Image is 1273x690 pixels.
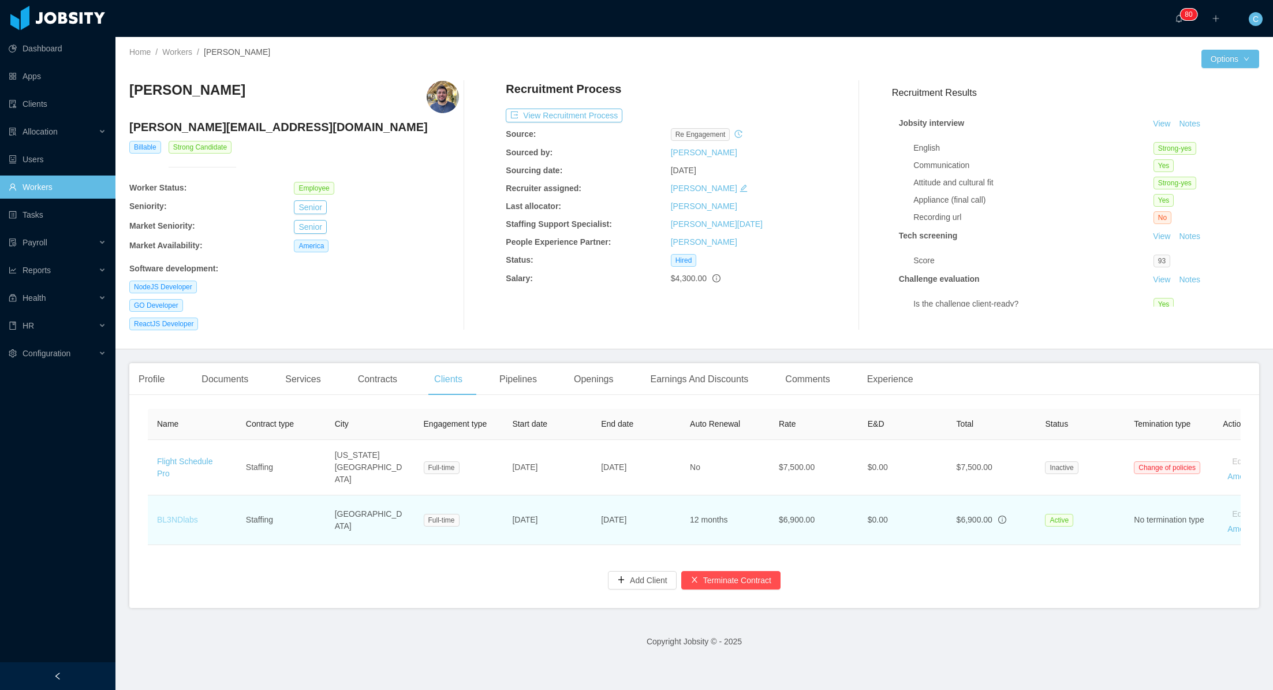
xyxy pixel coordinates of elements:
[129,221,195,230] b: Market Seniority:
[23,321,34,330] span: HR
[601,463,626,472] span: [DATE]
[129,363,174,396] div: Profile
[1189,9,1193,20] p: 0
[9,294,17,302] i: icon: medicine-box
[129,47,151,57] a: Home
[1174,230,1205,244] button: Notes
[712,274,721,282] span: info-circle
[899,231,958,240] strong: Tech screening
[868,419,884,428] span: E&D
[129,81,245,99] h3: [PERSON_NAME]
[23,349,70,358] span: Configuration
[157,457,213,478] a: Flight Schedule Pro
[9,128,17,136] i: icon: solution
[1134,419,1190,428] span: Temination type
[294,182,334,195] span: Employee
[858,363,923,396] div: Experience
[1174,117,1205,131] button: Notes
[601,419,633,428] span: End date
[998,516,1006,524] span: info-circle
[913,211,1153,223] div: Recording url
[506,148,552,157] b: Sourced by:
[169,141,232,154] span: Strong Candidate
[770,440,858,495] td: $7,500.00
[129,119,459,135] h4: [PERSON_NAME][EMAIL_ADDRESS][DOMAIN_NAME]
[155,47,158,57] span: /
[957,515,992,524] span: $6,900.00
[246,515,273,524] span: Staffing
[913,159,1153,171] div: Communication
[9,92,106,115] a: icon: auditClients
[913,298,1153,310] div: Is the challenge client-ready?
[734,130,742,138] i: icon: history
[913,142,1153,154] div: English
[1149,119,1174,128] a: View
[326,440,415,495] td: [US_STATE][GEOGRAPHIC_DATA]
[1153,142,1196,155] span: Strong-yes
[1174,273,1205,287] button: Notes
[506,166,562,175] b: Sourcing date:
[1180,9,1197,20] sup: 80
[506,219,612,229] b: Staffing Support Specialist:
[1045,514,1073,527] span: Active
[512,463,537,472] span: [DATE]
[506,129,536,139] b: Source:
[9,266,17,274] i: icon: line-chart
[671,274,707,283] span: $4,300.00
[1212,14,1220,23] i: icon: plus
[23,266,51,275] span: Reports
[868,515,888,524] span: $0.00
[671,237,737,247] a: [PERSON_NAME]
[326,495,415,545] td: [GEOGRAPHIC_DATA]
[947,440,1036,495] td: $7,500.00
[1153,255,1170,267] span: 93
[129,183,186,192] b: Worker Status:
[1153,211,1171,224] span: No
[1125,495,1214,545] td: No termination type
[129,241,203,250] b: Market Availability:
[490,363,546,396] div: Pipelines
[192,363,257,396] div: Documents
[690,419,740,428] span: Auto Renewal
[681,495,770,545] td: 12 months
[1045,419,1068,428] span: Status
[424,514,460,527] span: Full-time
[9,238,17,247] i: icon: file-protect
[868,463,888,472] span: $0.00
[506,184,581,193] b: Recruiter assigned:
[506,202,561,211] b: Last allocator:
[1223,505,1255,523] button: Edit
[608,571,677,590] button: icon: plusAdd Client
[9,148,106,171] a: icon: robotUsers
[671,148,737,157] a: [PERSON_NAME]
[671,184,737,193] a: [PERSON_NAME]
[9,176,106,199] a: icon: userWorkers
[335,419,349,428] span: City
[294,240,328,252] span: America
[913,194,1153,206] div: Appliance (final call)
[294,200,326,214] button: Senior
[23,238,47,247] span: Payroll
[349,363,406,396] div: Contracts
[425,363,472,396] div: Clients
[1223,452,1255,471] button: Edit
[9,37,106,60] a: icon: pie-chartDashboard
[671,254,697,267] span: Hired
[157,515,198,524] a: BL3NDlabs
[276,363,330,396] div: Services
[157,419,178,428] span: Name
[204,47,270,57] span: [PERSON_NAME]
[129,281,197,293] span: NodeJS Developer
[9,322,17,330] i: icon: book
[246,419,294,428] span: Contract type
[1253,12,1259,26] span: C
[671,219,763,229] a: [PERSON_NAME][DATE]
[427,81,459,113] img: 9e70f41d-5d7a-4c5f-b88b-c5648e9de587_67e1ac69b0b02-400w.png
[424,419,487,428] span: Engagement type
[1149,275,1174,284] a: View
[1153,177,1196,189] span: Strong-yes
[899,118,965,128] strong: Jobsity interview
[23,293,46,303] span: Health
[1175,14,1183,23] i: icon: bell
[129,299,183,312] span: GO Developer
